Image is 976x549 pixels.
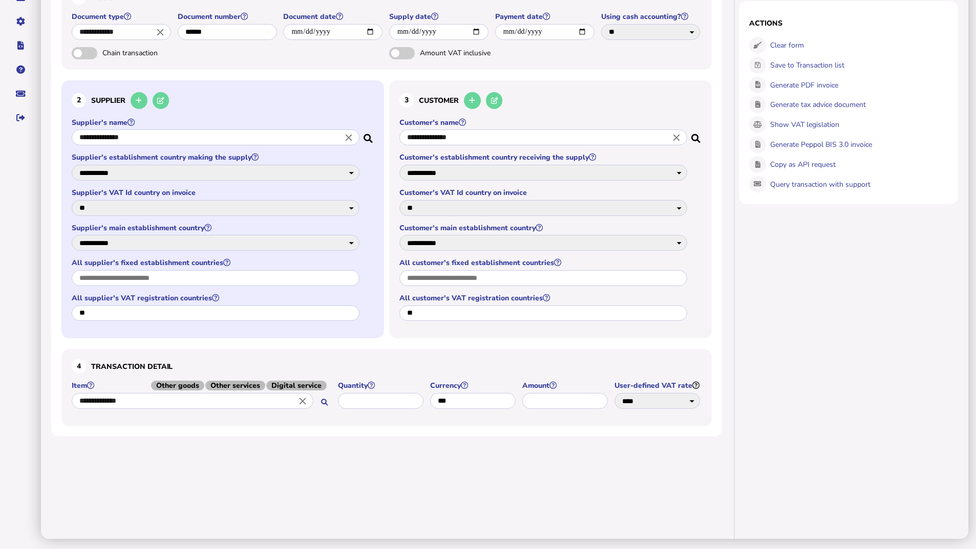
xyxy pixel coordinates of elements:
label: Customer's VAT Id country on invoice [399,188,689,197]
h3: Customer [399,91,702,111]
button: Edit selected customer in the database [486,92,503,109]
label: Customer's main establishment country [399,223,689,233]
label: Document number [178,12,279,21]
button: Edit selected supplier in the database [153,92,169,109]
label: Supplier's main establishment country [72,223,361,233]
app-field: Select a document type [72,12,173,47]
button: Manage settings [10,11,31,32]
div: 4 [72,359,86,374]
span: Chain transaction [102,48,210,58]
span: Other services [205,381,265,390]
button: Add a new customer to the database [464,92,481,109]
span: Amount VAT inclusive [420,48,527,58]
label: Quantity [338,381,425,390]
label: Document type [72,12,173,21]
label: Supply date [389,12,490,21]
label: Supplier's VAT Id country on invoice [72,188,361,197]
i: Close [343,132,354,143]
i: Close [671,132,682,143]
label: User-defined VAT rate [614,381,702,390]
label: All supplier's VAT registration countries [72,293,361,303]
div: 2 [72,93,86,107]
label: All customer's VAT registration countries [399,293,689,303]
h3: Supplier [72,91,374,111]
label: All supplier's fixed establishment countries [72,258,361,268]
label: Item [72,381,333,390]
label: Customer's name [399,118,689,127]
label: Payment date [495,12,596,21]
button: Search for an item by HS code or use natural language description [316,394,333,411]
label: Supplier's establishment country making the supply [72,152,361,162]
label: All customer's fixed establishment countries [399,258,689,268]
label: Supplier's name [72,118,361,127]
label: Document date [283,12,384,21]
span: Other goods [151,381,204,390]
label: Amount [522,381,609,390]
span: Digital service [266,381,327,390]
i: Close [297,396,308,407]
section: Define the item, and answer additional questions [61,349,712,426]
button: Developer hub links [10,35,31,56]
div: 3 [399,93,414,107]
i: Search for a dummy seller [364,131,374,139]
label: Currency [430,381,517,390]
button: Raise a support ticket [10,83,31,104]
button: Help pages [10,59,31,80]
section: Define the seller [61,80,384,339]
i: Search for a dummy customer [691,131,702,139]
i: Close [155,26,166,37]
h3: Transaction detail [72,359,702,374]
button: Add a new supplier to the database [131,92,147,109]
label: Using cash accounting? [601,12,702,21]
button: Sign out [10,107,31,128]
h1: Actions [749,18,948,28]
label: Customer's establishment country receiving the supply [399,152,689,162]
